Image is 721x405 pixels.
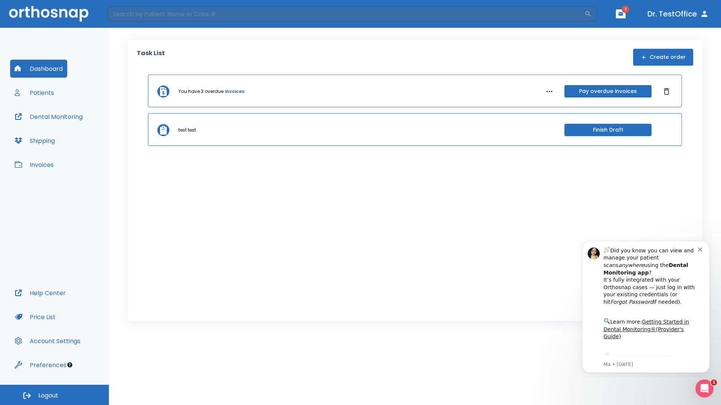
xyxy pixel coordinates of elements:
[10,356,71,374] button: Preferences
[633,49,693,66] button: Create order
[711,379,717,385] span: 1
[10,308,60,326] button: Price List
[33,120,100,133] a: App Store
[571,234,721,377] iframe: Intercom notifications message
[10,284,70,302] button: Help Center
[178,127,196,133] p: test test
[38,391,58,400] span: Logout
[564,85,652,97] button: Pay overdue invoices
[33,127,127,134] p: Message from Ma, sent 8w ago
[622,6,629,13] span: 1
[644,7,712,21] button: Dr. TestOffice
[10,132,59,150] button: Shipping
[107,6,584,21] input: Search by Patient Name or Case #
[127,12,133,18] button: Dismiss notification
[10,156,58,174] button: Invoices
[10,60,67,78] button: Dashboard
[137,49,165,66] p: Task List
[695,379,713,397] iframe: Intercom live chat
[66,361,73,368] div: Tooltip anchor
[661,85,673,97] button: Dismiss
[564,124,652,136] button: Finish Draft
[10,108,87,126] button: Dental Monitoring
[10,332,85,350] button: Account Settings
[10,84,59,102] button: Patients
[33,118,127,156] div: Download the app: | ​ Let us know if you need help getting started!
[178,88,223,95] p: You have 3 overdue
[225,88,244,95] a: invoices
[9,6,89,21] img: Orthosnap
